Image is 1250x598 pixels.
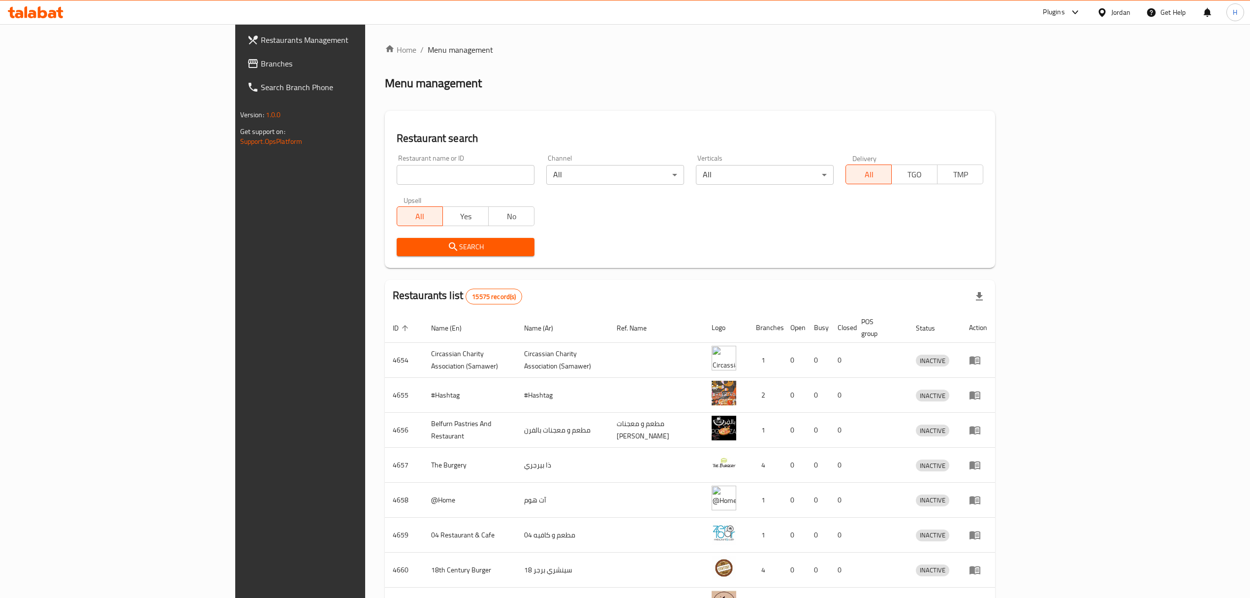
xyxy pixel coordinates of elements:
div: All [696,165,834,185]
span: Status [916,322,948,334]
td: 0 [806,343,830,378]
a: Search Branch Phone [239,75,444,99]
h2: Restaurants list [393,288,523,304]
td: 4 [748,553,782,588]
span: 1.0.0 [266,108,281,121]
span: TGO [896,167,934,182]
span: All [850,167,888,182]
span: Get support on: [240,125,285,138]
nav: breadcrumb [385,44,996,56]
button: Yes [442,206,489,226]
th: Action [961,313,995,343]
h2: Restaurant search [397,131,984,146]
td: 1 [748,413,782,448]
td: 0 [806,448,830,483]
td: 0 [806,553,830,588]
td: 0 [782,378,806,413]
td: ذا بيرجري [516,448,609,483]
td: 0 [830,343,853,378]
td: 0 [782,413,806,448]
span: H [1233,7,1237,18]
td: 0 [782,483,806,518]
td: The Burgery [423,448,516,483]
div: INACTIVE [916,355,949,366]
td: 0 [782,448,806,483]
img: The Burgery [712,451,736,475]
div: INACTIVE [916,495,949,506]
td: 0 [830,553,853,588]
td: 0 [830,518,853,553]
div: Total records count [466,289,522,304]
td: 0 [830,413,853,448]
span: Menu management [428,44,493,56]
button: TMP [937,165,983,184]
span: INACTIVE [916,425,949,436]
td: ​Circassian ​Charity ​Association​ (Samawer) [516,343,609,378]
td: 0 [830,483,853,518]
a: Support.OpsPlatform [240,135,303,148]
td: 0 [782,553,806,588]
td: 1 [748,518,782,553]
img: ​Circassian ​Charity ​Association​ (Samawer) [712,346,736,370]
div: All [546,165,684,185]
td: 0 [806,378,830,413]
span: Yes [447,209,485,224]
label: Upsell [404,197,422,203]
span: Search Branch Phone [261,81,436,93]
span: INACTIVE [916,565,949,576]
span: Ref. Name [617,322,659,334]
td: Belfurn Pastries And Restaurant [423,413,516,448]
td: @Home [423,483,516,518]
span: INACTIVE [916,390,949,401]
button: Search [397,238,534,256]
th: Logo [704,313,748,343]
div: Jordan [1111,7,1130,18]
th: Branches [748,313,782,343]
span: POS group [861,316,897,339]
span: Name (En) [431,322,474,334]
span: All [401,209,439,224]
span: Version: [240,108,264,121]
div: Menu [969,389,987,401]
td: مطعم و معجنات [PERSON_NAME] [609,413,703,448]
td: 0 [782,343,806,378]
td: 0 [806,518,830,553]
td: 4 [748,448,782,483]
img: 18th Century Burger [712,556,736,580]
span: Restaurants Management [261,34,436,46]
td: 0 [806,413,830,448]
td: مطعم و معجنات بالفرن [516,413,609,448]
td: 04 Restaurant & Cafe [423,518,516,553]
th: Busy [806,313,830,343]
a: Restaurants Management [239,28,444,52]
div: Menu [969,424,987,436]
button: All [397,206,443,226]
td: آت هوم [516,483,609,518]
th: Open [782,313,806,343]
td: 1 [748,343,782,378]
div: Menu [969,529,987,541]
span: INACTIVE [916,530,949,541]
td: 0 [830,448,853,483]
h2: Menu management [385,75,482,91]
button: No [488,206,534,226]
span: INACTIVE [916,460,949,471]
div: Menu [969,564,987,576]
span: Branches [261,58,436,69]
span: INACTIVE [916,355,949,366]
td: مطعم و كافيه 04 [516,518,609,553]
label: Delivery [852,155,877,162]
div: INACTIVE [916,390,949,401]
button: TGO [891,165,937,184]
div: Menu [969,494,987,506]
span: Name (Ar) [524,322,566,334]
td: 18th Century Burger [423,553,516,588]
img: #Hashtag [712,381,736,405]
td: #Hashtag [423,378,516,413]
td: 1 [748,483,782,518]
div: Menu [969,459,987,471]
span: No [493,209,531,224]
div: Export file [968,285,991,308]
